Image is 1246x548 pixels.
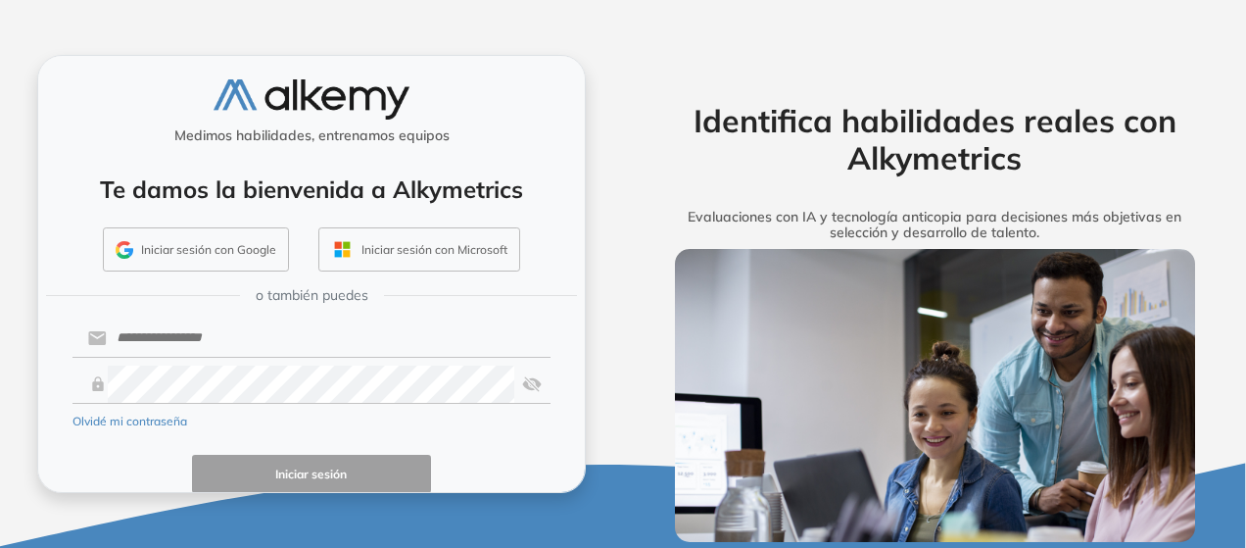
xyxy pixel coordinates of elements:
[318,227,520,273] button: Iniciar sesión con Microsoft
[72,413,187,430] button: Olvidé mi contraseña
[256,285,368,306] span: o también puedes
[646,209,1223,242] h5: Evaluaciones con IA y tecnología anticopia para decisiones más objetivas en selección y desarroll...
[46,127,577,144] h5: Medimos habilidades, entrenamos equipos
[214,79,409,120] img: logo-alkemy
[103,227,289,273] button: Iniciar sesión con Google
[331,238,354,261] img: OUTLOOK_ICON
[192,455,431,493] button: Iniciar sesión
[646,102,1223,177] h2: Identifica habilidades reales con Alkymetrics
[116,241,133,259] img: GMAIL_ICON
[522,366,542,403] img: asd
[64,175,559,204] h4: Te damos la bienvenida a Alkymetrics
[675,249,1195,542] img: img-more-info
